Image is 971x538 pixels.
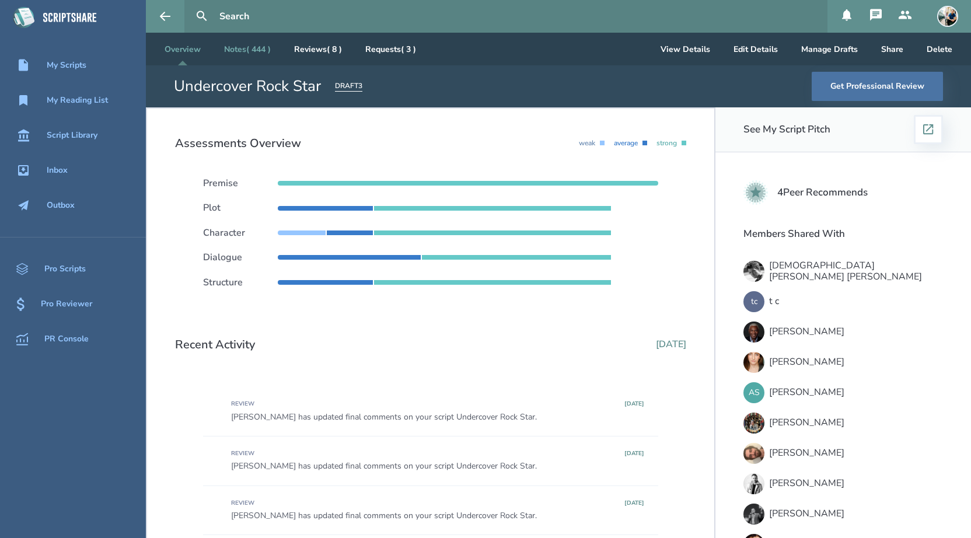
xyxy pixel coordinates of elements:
div: [PERSON_NAME] [769,357,844,367]
img: user_1598148512-crop.jpg [743,261,764,282]
div: Friday, June 20, 2025 at 12:28:57 PM [624,450,644,457]
img: user_1641492977-crop.jpg [743,322,764,343]
button: Delete [917,33,962,65]
button: Edit Details [724,33,787,65]
div: Script Library [47,131,97,140]
div: Character [203,228,278,238]
h2: Assessments Overview [175,137,301,150]
button: Share [872,33,913,65]
div: [PERSON_NAME] [769,417,844,428]
div: Review [231,401,254,408]
div: Friday, June 20, 2025 at 12:28:57 PM [624,500,644,507]
button: Manage Drafts [792,33,867,65]
img: user_1687802677-crop.jpg [743,443,764,464]
a: [PERSON_NAME] [743,319,943,345]
div: strong [656,139,682,148]
div: [PERSON_NAME] has updated final comments on your script Undercover Rock Star. [231,511,644,520]
h1: Undercover Rock Star [174,76,321,97]
h3: See My Script Pitch [743,124,830,135]
img: user_1721080613-crop.jpg [743,504,764,525]
button: Get Professional Review [812,72,943,101]
img: user_1673573717-crop.jpg [937,6,958,27]
div: Structure [203,277,278,288]
p: [DATE] [656,339,686,350]
div: DRAFT3 [335,81,362,92]
div: weak [579,139,600,148]
div: t c [769,296,779,306]
img: user_1648936165-crop.jpg [743,352,764,373]
div: tc [743,291,764,312]
a: Reviews( 8 ) [285,33,351,65]
div: Review [231,450,254,457]
div: [PERSON_NAME] [769,448,844,458]
div: PR Console [44,334,89,344]
div: AS [743,382,764,403]
div: Dialogue [203,252,278,263]
div: [PERSON_NAME] has updated final comments on your script Undercover Rock Star. [231,413,644,422]
div: [DEMOGRAPHIC_DATA][PERSON_NAME] [PERSON_NAME] [769,260,943,282]
div: Review [231,500,254,507]
a: [PERSON_NAME] [743,471,943,497]
a: [PERSON_NAME] [743,441,943,466]
div: average [614,139,642,148]
div: [PERSON_NAME] [769,508,844,519]
a: tct c [743,289,943,315]
img: user_1716403022-crop.jpg [743,473,764,494]
a: [PERSON_NAME] [743,501,943,527]
img: user_1684950674-crop.jpg [743,413,764,434]
div: [PERSON_NAME] [769,387,844,397]
a: [PERSON_NAME] [743,350,943,375]
a: Review[DATE][PERSON_NAME] has updated final comments on your script Undercover Rock Star. [203,436,658,485]
div: [PERSON_NAME] has updated final comments on your script Undercover Rock Star. [231,462,644,471]
div: [PERSON_NAME] [769,326,844,337]
a: Notes( 444 ) [215,33,280,65]
div: Plot [203,202,278,213]
h3: 4 Peer Recommends [777,187,868,198]
div: Premise [203,178,278,188]
div: [PERSON_NAME] [769,478,844,488]
div: Inbox [47,166,68,175]
a: Review[DATE][PERSON_NAME] has updated final comments on your script Undercover Rock Star. [203,387,658,436]
a: AS[PERSON_NAME] [743,380,943,406]
div: Outbox [47,201,75,210]
a: Review[DATE][PERSON_NAME] has updated final comments on your script Undercover Rock Star. [203,485,658,535]
a: Overview [155,33,210,65]
div: My Reading List [47,96,108,105]
a: Requests( 3 ) [356,33,425,65]
div: My Scripts [47,61,86,70]
a: [DEMOGRAPHIC_DATA][PERSON_NAME] [PERSON_NAME] [743,258,943,284]
div: Pro Scripts [44,264,86,274]
h3: Members Shared With [743,228,943,240]
a: [PERSON_NAME] [743,410,943,436]
div: Pro Reviewer [41,299,92,309]
button: View Details [651,33,719,65]
h2: Recent Activity [175,338,255,351]
div: Friday, June 20, 2025 at 12:28:57 PM [624,401,644,408]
